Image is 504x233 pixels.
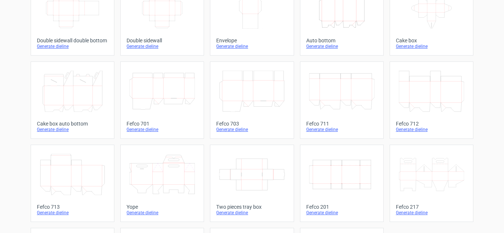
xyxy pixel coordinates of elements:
[300,145,384,222] a: Fefco 201Generate dieline
[306,204,377,210] div: Fefco 201
[216,210,287,216] div: Generate dieline
[396,127,467,133] div: Generate dieline
[127,121,198,127] div: Fefco 701
[306,210,377,216] div: Generate dieline
[210,145,294,222] a: Two pieces tray boxGenerate dieline
[216,38,287,43] div: Envelope
[37,38,108,43] div: Double sidewall double bottom
[37,43,108,49] div: Generate dieline
[120,61,204,139] a: Fefco 701Generate dieline
[396,210,467,216] div: Generate dieline
[216,204,287,210] div: Two pieces tray box
[127,210,198,216] div: Generate dieline
[390,61,473,139] a: Fefco 712Generate dieline
[127,43,198,49] div: Generate dieline
[37,210,108,216] div: Generate dieline
[216,43,287,49] div: Generate dieline
[210,61,294,139] a: Fefco 703Generate dieline
[396,204,467,210] div: Fefco 217
[37,204,108,210] div: Fefco 713
[37,121,108,127] div: Cake box auto bottom
[31,145,114,222] a: Fefco 713Generate dieline
[396,38,467,43] div: Cake box
[306,121,377,127] div: Fefco 711
[127,38,198,43] div: Double sidewall
[396,43,467,49] div: Generate dieline
[31,61,114,139] a: Cake box auto bottomGenerate dieline
[216,127,287,133] div: Generate dieline
[127,204,198,210] div: Yope
[396,121,467,127] div: Fefco 712
[127,127,198,133] div: Generate dieline
[120,145,204,222] a: YopeGenerate dieline
[300,61,384,139] a: Fefco 711Generate dieline
[390,145,473,222] a: Fefco 217Generate dieline
[37,127,108,133] div: Generate dieline
[306,43,377,49] div: Generate dieline
[216,121,287,127] div: Fefco 703
[306,38,377,43] div: Auto bottom
[306,127,377,133] div: Generate dieline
